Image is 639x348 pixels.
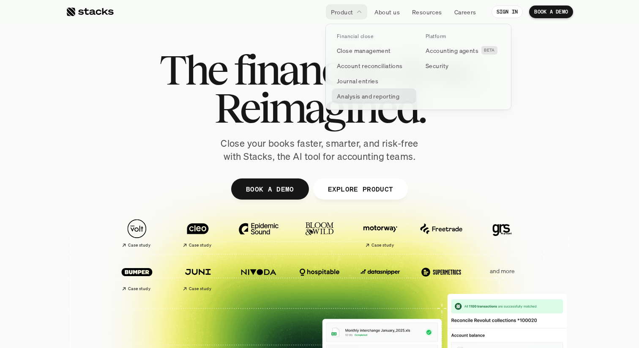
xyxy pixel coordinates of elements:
[371,243,394,248] h2: Case study
[374,8,400,16] p: About us
[426,33,446,39] p: Platform
[172,258,224,295] a: Case study
[492,5,523,18] a: SIGN IN
[172,215,224,252] a: Case study
[332,73,416,88] a: Journal entries
[100,196,137,202] a: Privacy Policy
[337,92,399,101] p: Analysis and reporting
[328,183,393,195] p: EXPLORE PRODUCT
[407,4,447,19] a: Resources
[426,61,448,70] p: Security
[421,58,505,73] a: Security
[484,48,495,53] h2: BETA
[476,268,528,275] p: and more
[337,77,378,85] p: Journal entries
[111,258,163,295] a: Case study
[332,43,416,58] a: Close management
[449,4,481,19] a: Careers
[128,286,150,291] h2: Case study
[534,9,568,15] p: BOOK A DEMO
[332,88,416,104] a: Analysis and reporting
[234,51,380,89] span: financial
[454,8,476,16] p: Careers
[337,33,373,39] p: Financial close
[189,243,211,248] h2: Case study
[214,137,425,163] p: Close your books faster, smarter, and risk-free with Stacks, the AI tool for accounting teams.
[331,8,353,16] p: Product
[529,5,573,18] a: BOOK A DEMO
[337,46,391,55] p: Close management
[412,8,442,16] p: Resources
[337,61,403,70] p: Account reconciliations
[111,215,163,252] a: Case study
[189,286,211,291] h2: Case study
[421,43,505,58] a: Accounting agentsBETA
[497,9,518,15] p: SIGN IN
[214,89,425,127] span: Reimagined.
[246,183,294,195] p: BOOK A DEMO
[128,243,150,248] h2: Case study
[332,58,416,73] a: Account reconciliations
[369,4,405,19] a: About us
[354,215,407,252] a: Case study
[426,46,478,55] p: Accounting agents
[231,178,309,200] a: BOOK A DEMO
[159,51,227,89] span: The
[313,178,408,200] a: EXPLORE PRODUCT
